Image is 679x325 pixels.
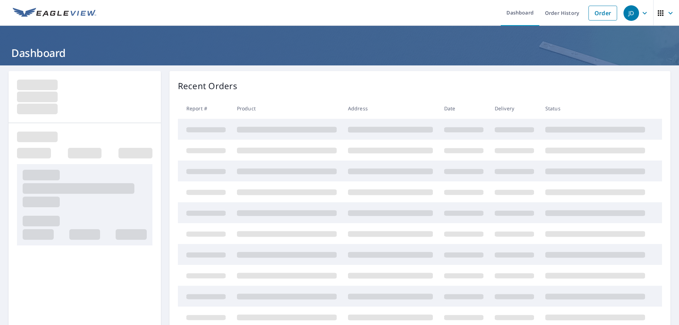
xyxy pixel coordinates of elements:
h1: Dashboard [8,46,671,60]
img: EV Logo [13,8,96,18]
a: Order [588,6,617,21]
div: JD [623,5,639,21]
th: Date [439,98,489,119]
p: Recent Orders [178,80,237,92]
th: Delivery [489,98,540,119]
th: Report # [178,98,231,119]
th: Product [231,98,342,119]
th: Address [342,98,439,119]
th: Status [540,98,651,119]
